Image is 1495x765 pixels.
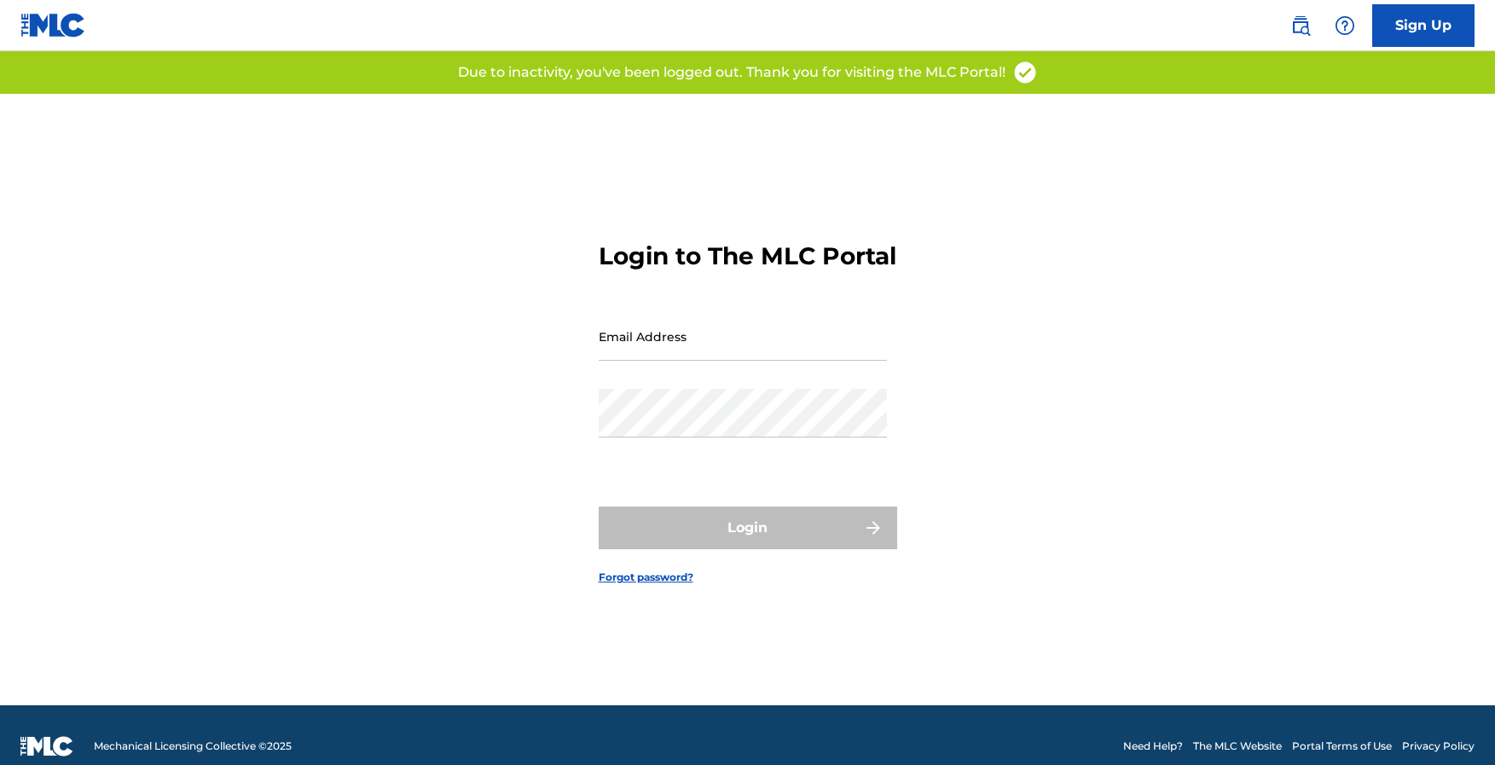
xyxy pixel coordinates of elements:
[1290,15,1311,36] img: search
[20,13,86,38] img: MLC Logo
[599,570,693,585] a: Forgot password?
[1012,60,1038,85] img: access
[1328,9,1362,43] div: Help
[1402,739,1475,754] a: Privacy Policy
[1410,683,1495,765] iframe: Chat Widget
[1372,4,1475,47] a: Sign Up
[1123,739,1183,754] a: Need Help?
[458,62,1005,83] p: Due to inactivity, you've been logged out. Thank you for visiting the MLC Portal!
[599,241,896,271] h3: Login to The MLC Portal
[1335,15,1355,36] img: help
[20,736,73,756] img: logo
[1193,739,1282,754] a: The MLC Website
[94,739,292,754] span: Mechanical Licensing Collective © 2025
[1292,739,1392,754] a: Portal Terms of Use
[1283,9,1318,43] a: Public Search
